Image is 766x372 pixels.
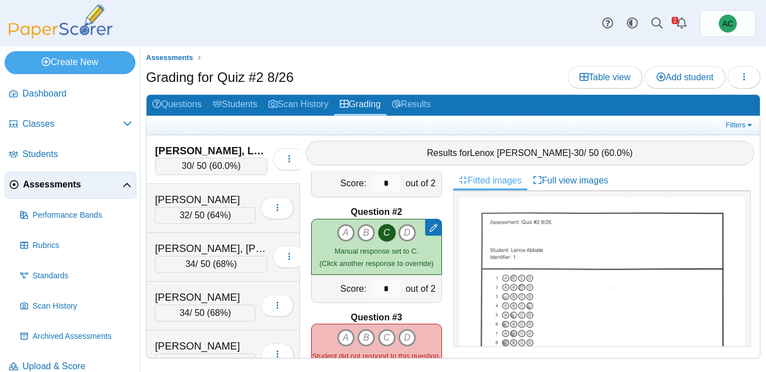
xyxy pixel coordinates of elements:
span: Table view [580,72,631,82]
div: [PERSON_NAME], [PERSON_NAME] [PERSON_NAME] [155,241,267,256]
span: Manual response set to C. [335,247,418,255]
i: C [378,224,396,242]
a: Table view [568,66,642,89]
div: out of 2 [403,275,441,302]
span: Scan History [33,301,132,312]
div: Score: [312,169,369,197]
a: Performance Bands [16,202,136,229]
h1: Grading for Quiz #2 8/26 [146,68,294,87]
a: Andrew Christman [700,10,756,37]
span: 34 [185,259,195,269]
a: Questions [147,95,207,116]
small: (Click another response to override) [320,247,434,268]
a: Create New [4,51,135,74]
span: Students [22,148,132,160]
a: Scan History [16,293,136,320]
a: Rubrics [16,232,136,259]
span: Classes [22,118,123,130]
span: Assessments [146,53,193,62]
span: 30 [574,148,584,158]
a: Scan History [263,95,334,116]
a: Students [207,95,263,116]
span: 64% [210,210,228,220]
span: 80% [210,357,228,366]
div: [PERSON_NAME], Lenox [155,144,267,158]
div: / 50 ( ) [155,256,267,273]
span: Andrew Christman [722,20,733,27]
b: Question #3 [351,311,403,324]
span: Rubrics [33,240,132,251]
a: Students [4,141,136,168]
span: 32 [180,210,190,220]
span: 34 [180,308,190,318]
div: out of 2 [403,169,441,197]
div: / 50 ( ) [155,207,256,224]
a: Archived Assessments [16,323,136,350]
a: Dashboard [4,81,136,108]
span: 60.0% [604,148,630,158]
span: Lenox [PERSON_NAME] [470,148,571,158]
div: [PERSON_NAME] [155,290,256,305]
a: Classes [4,111,136,138]
a: Results [386,95,436,116]
i: A [337,329,355,347]
div: [PERSON_NAME] [155,339,256,353]
i: D [398,224,416,242]
a: Standards [16,263,136,290]
span: 68% [210,308,228,318]
a: Full view images [527,171,614,190]
span: Standards [33,270,132,282]
i: C [378,329,396,347]
div: [PERSON_NAME] [155,192,256,207]
span: Dashboard [22,88,132,100]
img: PaperScorer [4,4,117,39]
a: Alerts [669,11,694,36]
span: 60.0% [212,161,238,171]
div: / 50 ( ) [155,158,267,174]
i: A [337,224,355,242]
span: Add student [656,72,713,82]
a: Grading [334,95,386,116]
span: 68% [216,259,234,269]
b: Question #2 [351,206,403,218]
i: D [398,329,416,347]
a: Filters [723,120,757,131]
span: Student did not respond to this question. [312,352,441,360]
i: B [357,224,375,242]
span: 40 [180,357,190,366]
div: Score: [312,275,369,302]
div: / 50 ( ) [155,305,256,322]
div: Results for - / 50 ( ) [306,141,754,166]
a: Add student [645,66,725,89]
div: / 50 ( ) [155,353,256,370]
span: Andrew Christman [719,15,737,33]
span: Archived Assessments [33,331,132,342]
a: Assessments [4,172,136,199]
span: 30 [182,161,192,171]
i: B [357,329,375,347]
a: Assessments [143,51,196,65]
a: Fitted images [453,171,527,190]
span: Assessments [23,178,122,191]
span: Performance Bands [33,210,132,221]
a: PaperScorer [4,31,117,40]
